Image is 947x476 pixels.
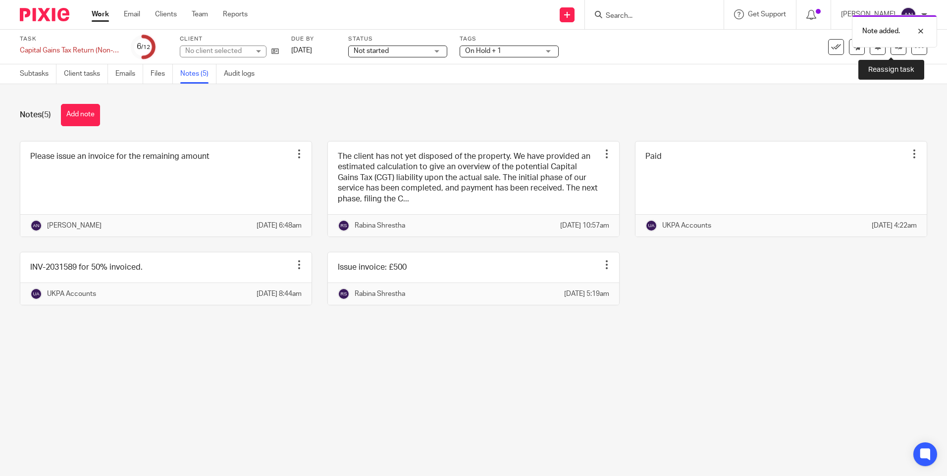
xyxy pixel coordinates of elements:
[20,64,56,84] a: Subtasks
[338,220,350,232] img: svg%3E
[291,47,312,54] span: [DATE]
[355,289,405,299] p: Rabina Shrestha
[20,110,51,120] h1: Notes
[20,46,119,55] div: Capital Gains Tax Return (Non-Resident)
[355,221,405,231] p: Rabina Shrestha
[30,288,42,300] img: svg%3E
[862,26,900,36] p: Note added.
[291,35,336,43] label: Due by
[180,64,216,84] a: Notes (5)
[872,221,917,231] p: [DATE] 4:22am
[465,48,501,54] span: On Hold + 1
[137,41,150,52] div: 6
[151,64,173,84] a: Files
[185,46,250,56] div: No client selected
[155,9,177,19] a: Clients
[224,64,262,84] a: Audit logs
[47,221,102,231] p: [PERSON_NAME]
[223,9,248,19] a: Reports
[141,45,150,50] small: /12
[92,9,109,19] a: Work
[20,8,69,21] img: Pixie
[900,7,916,23] img: svg%3E
[564,289,609,299] p: [DATE] 5:19am
[348,35,447,43] label: Status
[560,221,609,231] p: [DATE] 10:57am
[20,35,119,43] label: Task
[257,289,302,299] p: [DATE] 8:44am
[30,220,42,232] img: svg%3E
[645,220,657,232] img: svg%3E
[257,221,302,231] p: [DATE] 6:48am
[42,111,51,119] span: (5)
[115,64,143,84] a: Emails
[338,288,350,300] img: svg%3E
[61,104,100,126] button: Add note
[192,9,208,19] a: Team
[460,35,559,43] label: Tags
[47,289,96,299] p: UKPA Accounts
[180,35,279,43] label: Client
[124,9,140,19] a: Email
[354,48,389,54] span: Not started
[64,64,108,84] a: Client tasks
[662,221,711,231] p: UKPA Accounts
